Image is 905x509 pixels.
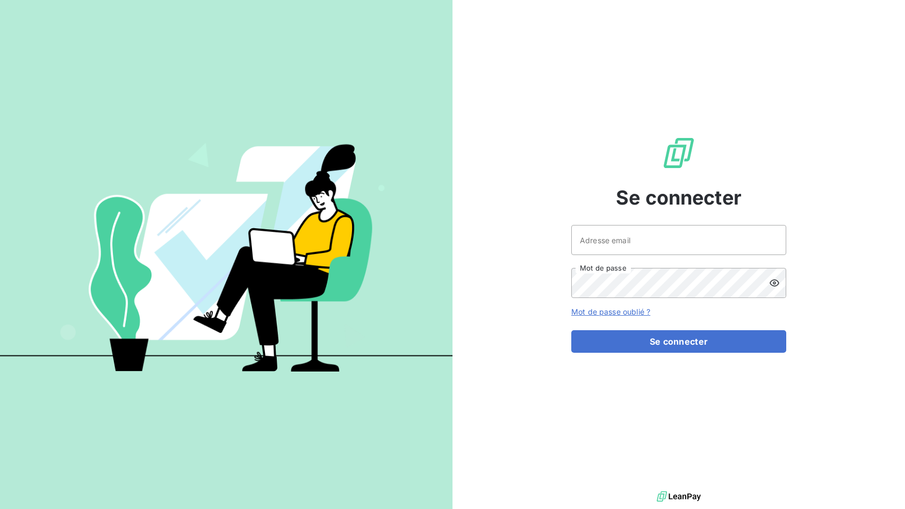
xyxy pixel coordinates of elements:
[657,489,701,505] img: logo
[571,225,786,255] input: placeholder
[616,183,742,212] span: Se connecter
[571,330,786,353] button: Se connecter
[662,136,696,170] img: Logo LeanPay
[571,307,650,316] a: Mot de passe oublié ?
